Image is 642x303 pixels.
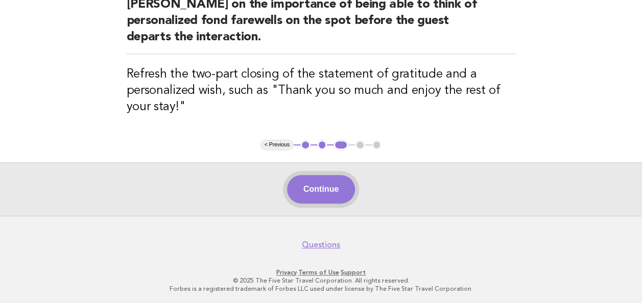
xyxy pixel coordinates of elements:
button: Continue [287,175,355,204]
p: Forbes is a registered trademark of Forbes LLC used under license by The Five Star Travel Corpora... [14,285,628,293]
a: Support [341,269,366,276]
a: Terms of Use [298,269,339,276]
a: Questions [302,240,340,250]
button: 3 [334,140,348,150]
a: Privacy [276,269,297,276]
button: < Previous [260,140,294,150]
h3: Refresh the two-part closing of the statement of gratitude and a personalized wish, such as "Than... [127,66,516,115]
p: · · [14,268,628,276]
button: 1 [300,140,311,150]
p: © 2025 The Five Star Travel Corporation. All rights reserved. [14,276,628,285]
button: 2 [317,140,327,150]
